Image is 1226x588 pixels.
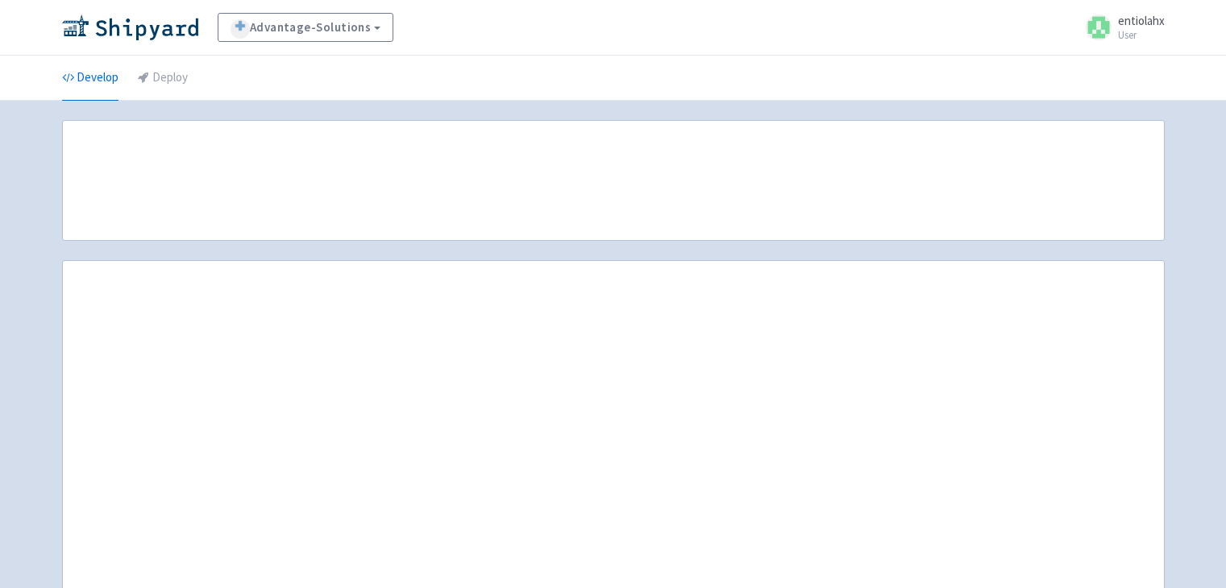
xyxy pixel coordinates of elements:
[62,14,198,40] img: Shipyard logo
[1076,14,1165,40] a: entiolahx User
[1118,13,1165,28] span: entiolahx
[218,13,394,42] a: Advantage-Solutions
[138,56,188,101] a: Deploy
[1118,30,1165,40] small: User
[62,56,118,101] a: Develop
